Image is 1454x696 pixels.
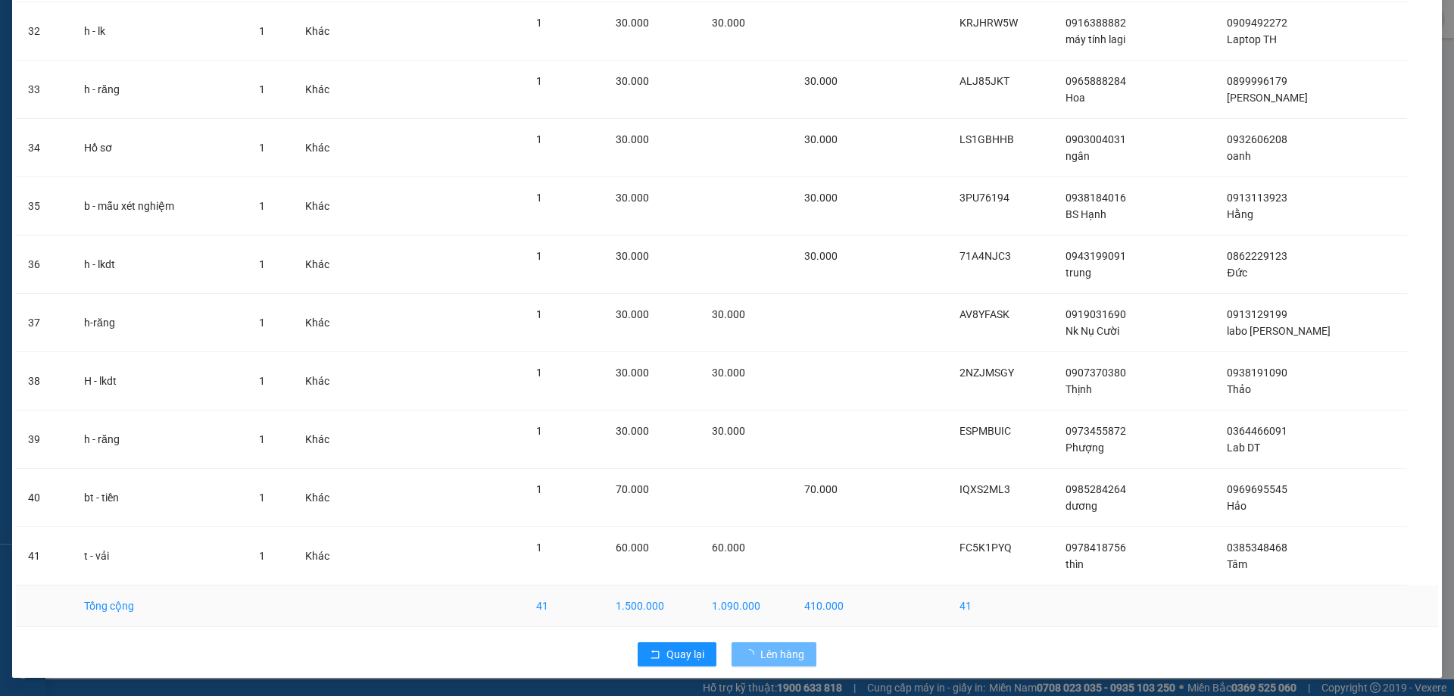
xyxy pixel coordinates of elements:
[293,352,355,410] td: Khác
[1066,150,1090,162] span: ngân
[536,425,542,437] span: 1
[712,425,745,437] span: 30.000
[293,119,355,177] td: Khác
[72,469,247,527] td: bt - tiền
[536,367,542,379] span: 1
[293,294,355,352] td: Khác
[1227,383,1251,395] span: Thảo
[959,192,1009,204] span: 3PU76194
[616,17,649,29] span: 30.000
[666,646,704,663] span: Quay lại
[616,75,649,87] span: 30.000
[259,375,265,387] span: 1
[536,542,542,554] span: 1
[616,133,649,145] span: 30.000
[1066,500,1097,512] span: dương
[1066,325,1119,337] span: Nk Nụ Cười
[72,177,247,236] td: b - mẫu xét nghiệm
[536,192,542,204] span: 1
[16,61,72,119] td: 33
[804,133,838,145] span: 30.000
[72,410,247,469] td: h - răng
[259,492,265,504] span: 1
[1066,133,1126,145] span: 0903004031
[804,75,838,87] span: 30.000
[259,25,265,37] span: 1
[1227,500,1247,512] span: Hảo
[293,469,355,527] td: Khác
[1227,558,1247,570] span: Tâm
[293,177,355,236] td: Khác
[712,367,745,379] span: 30.000
[16,410,72,469] td: 39
[616,250,649,262] span: 30.000
[1227,133,1287,145] span: 0932606208
[1066,425,1126,437] span: 0973455872
[650,649,660,661] span: rollback
[72,585,247,627] td: Tổng cộng
[293,410,355,469] td: Khác
[16,469,72,527] td: 40
[293,527,355,585] td: Khác
[1066,75,1126,87] span: 0965888284
[72,527,247,585] td: t - vải
[259,83,265,95] span: 1
[760,646,804,663] span: Lên hàng
[959,75,1009,87] span: ALJ85JKT
[804,192,838,204] span: 30.000
[616,542,649,554] span: 60.000
[1227,192,1287,204] span: 0913113923
[804,483,838,495] span: 70.000
[536,17,542,29] span: 1
[1227,542,1287,554] span: 0385348468
[16,352,72,410] td: 38
[947,585,1053,627] td: 41
[16,177,72,236] td: 35
[1066,483,1126,495] span: 0985284264
[259,142,265,154] span: 1
[72,352,247,410] td: H - lkdt
[616,308,649,320] span: 30.000
[1066,308,1126,320] span: 0919031690
[959,425,1011,437] span: ESPMBUIC
[1066,208,1106,220] span: BS Hạnh
[16,119,72,177] td: 34
[293,236,355,294] td: Khác
[1227,267,1247,279] span: Đức
[72,2,247,61] td: h - lk
[616,483,649,495] span: 70.000
[536,308,542,320] span: 1
[1227,92,1308,104] span: [PERSON_NAME]
[1066,442,1104,454] span: Phượng
[1227,17,1287,29] span: 0909492272
[259,433,265,445] span: 1
[744,649,760,660] span: loading
[712,17,745,29] span: 30.000
[959,308,1009,320] span: AV8YFASK
[1066,558,1084,570] span: thìn
[1066,33,1125,45] span: máy tính lagi
[1227,442,1260,454] span: Lab DT
[1227,150,1251,162] span: oanh
[1066,192,1126,204] span: 0938184016
[259,258,265,270] span: 1
[792,585,873,627] td: 410.000
[1066,367,1126,379] span: 0907370380
[1227,308,1287,320] span: 0913129199
[72,236,247,294] td: h - lkdt
[293,2,355,61] td: Khác
[72,119,247,177] td: Hồ sơ
[959,367,1014,379] span: 2NZJMSGY
[712,542,745,554] span: 60.000
[16,236,72,294] td: 36
[1066,17,1126,29] span: 0916388882
[1227,325,1331,337] span: labo [PERSON_NAME]
[1066,542,1126,554] span: 0978418756
[804,250,838,262] span: 30.000
[536,483,542,495] span: 1
[536,133,542,145] span: 1
[1066,250,1126,262] span: 0943199091
[616,367,649,379] span: 30.000
[1227,483,1287,495] span: 0969695545
[959,250,1011,262] span: 71A4NJC3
